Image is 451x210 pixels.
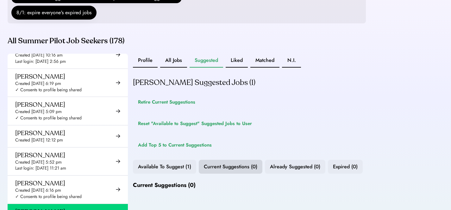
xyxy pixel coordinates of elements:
[116,52,120,57] img: arrow-right-black.svg
[116,109,120,113] img: arrow-right-black.svg
[15,165,66,171] div: Last login: [DATE] 11:21 am
[15,101,65,109] div: [PERSON_NAME]
[133,181,196,189] div: Current Suggestions (0)
[328,160,363,174] button: Expired (0)
[15,137,63,143] div: Created [DATE] 12:12 pm
[282,54,301,68] button: N.I.
[133,117,257,131] button: Reset "Available to Suggest" Suggested Jobs to User
[250,54,279,68] button: Matched
[226,54,248,68] button: Liked
[15,151,65,159] div: [PERSON_NAME]
[15,129,65,137] div: [PERSON_NAME]
[133,160,196,174] button: Available To Suggest (1)
[8,36,366,46] div: All Summer Pilot Job Seekers (178)
[133,95,200,109] button: Retire Current Suggestions
[15,194,82,200] div: ✓ Consents to profile being shared
[15,52,63,58] div: Created [DATE] 10:16 am
[15,87,82,93] div: ✓ Consents to profile being shared
[116,159,120,164] img: arrow-right-black.svg
[15,81,61,87] div: Created [DATE] 6:19 pm
[190,54,223,68] button: Suggested
[116,134,120,138] img: arrow-right-black.svg
[116,187,120,192] img: arrow-right-black.svg
[15,115,82,121] div: ✓ Consents to profile being shared
[133,138,217,152] button: Add Top 5 to Current Suggestions
[116,81,120,85] img: arrow-right-black.svg
[15,73,65,81] div: [PERSON_NAME]
[15,187,61,194] div: Created [DATE] 6:16 pm
[15,159,62,165] div: Created [DATE] 5:52 pm
[15,58,66,65] div: Last login: [DATE] 2:56 pm
[160,54,187,68] button: All Jobs
[265,160,325,174] button: Already Suggested (0)
[15,179,65,187] div: [PERSON_NAME]
[15,109,62,115] div: Created [DATE] 5:09 pm
[199,160,262,174] button: Current Suggestions (0)
[133,54,158,68] button: Profile
[11,6,97,20] button: 8/1: expire everyone's expired jobs
[133,78,255,88] div: [PERSON_NAME] Suggested Jobs (1)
